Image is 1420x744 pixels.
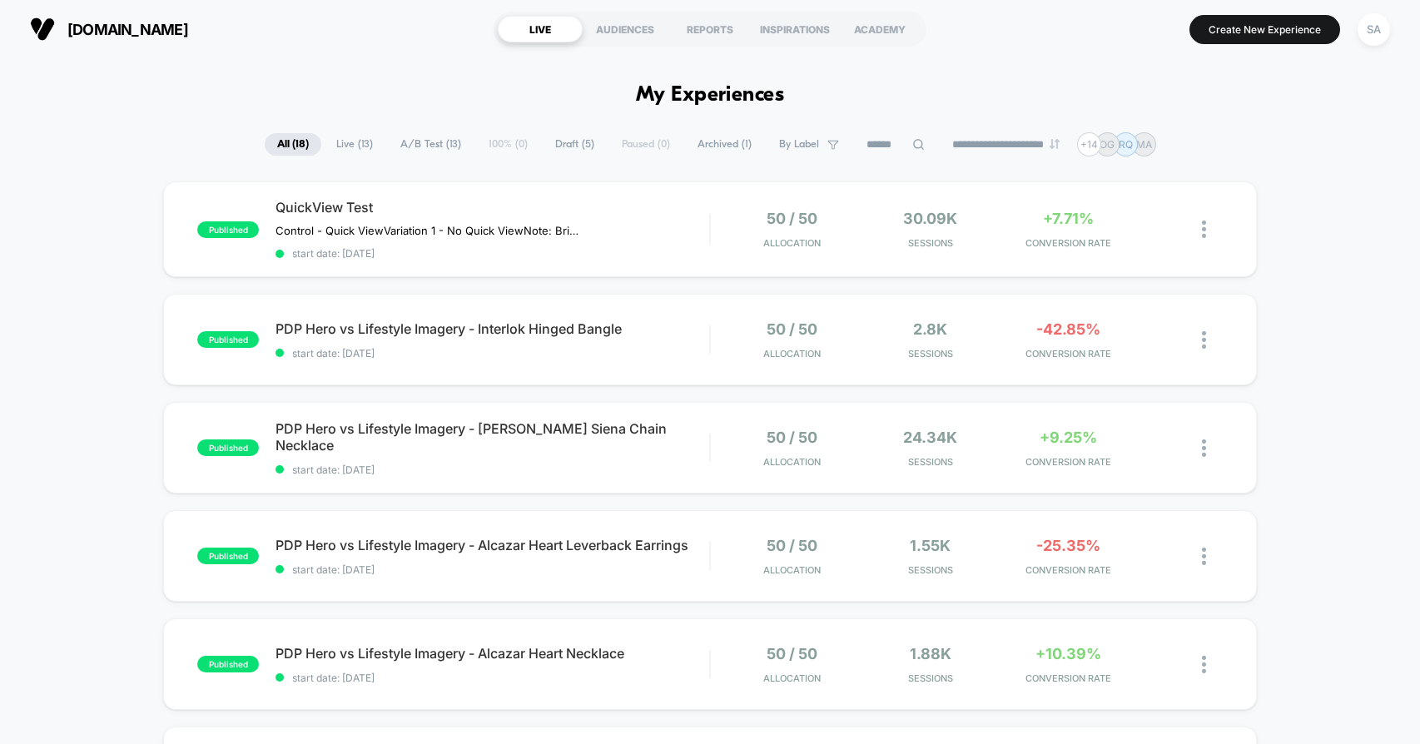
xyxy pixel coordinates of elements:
[1119,138,1133,151] p: RQ
[197,656,259,672] span: published
[866,672,995,684] span: Sessions
[636,83,785,107] h1: My Experiences
[265,133,321,156] span: All ( 18 )
[1036,320,1100,338] span: -42.85%
[197,331,259,348] span: published
[752,16,837,42] div: INSPIRATIONS
[763,672,821,684] span: Allocation
[1004,348,1134,360] span: CONVERSION RATE
[767,210,817,227] span: 50 / 50
[910,537,951,554] span: 1.55k
[197,548,259,564] span: published
[913,320,947,338] span: 2.8k
[1050,139,1060,149] img: end
[1043,210,1094,227] span: +7.71%
[1004,456,1134,468] span: CONVERSION RATE
[324,133,385,156] span: Live ( 13 )
[1202,439,1206,457] img: close
[276,563,709,576] span: start date: [DATE]
[498,16,583,42] div: LIVE
[1004,564,1134,576] span: CONVERSION RATE
[583,16,668,42] div: AUDIENCES
[276,420,709,454] span: PDP Hero vs Lifestyle Imagery - [PERSON_NAME] Siena Chain Necklace
[767,429,817,446] span: 50 / 50
[910,645,951,662] span: 1.88k
[276,320,709,337] span: PDP Hero vs Lifestyle Imagery - Interlok Hinged Bangle
[1189,15,1340,44] button: Create New Experience
[276,537,709,553] span: PDP Hero vs Lifestyle Imagery - Alcazar Heart Leverback Earrings
[767,645,817,662] span: 50 / 50
[767,320,817,338] span: 50 / 50
[1040,429,1097,446] span: +9.25%
[1353,12,1395,47] button: SA
[866,348,995,360] span: Sessions
[1202,331,1206,349] img: close
[763,456,821,468] span: Allocation
[767,537,817,554] span: 50 / 50
[276,199,709,216] span: QuickView Test
[779,138,819,151] span: By Label
[1035,645,1101,662] span: +10.39%
[1036,537,1100,554] span: -25.35%
[763,564,821,576] span: Allocation
[67,21,188,38] span: [DOMAIN_NAME]
[1358,13,1390,46] div: SA
[763,237,821,249] span: Allocation
[1004,237,1134,249] span: CONVERSION RATE
[1100,138,1115,151] p: OG
[197,221,259,238] span: published
[388,133,474,156] span: A/B Test ( 13 )
[276,224,584,237] span: Control - Quick ViewVariation 1 - No Quick ViewNote: Brighton released QV to production on [DATE]
[276,347,709,360] span: start date: [DATE]
[903,429,957,446] span: 24.34k
[25,16,193,42] button: [DOMAIN_NAME]
[1202,221,1206,238] img: close
[763,348,821,360] span: Allocation
[837,16,922,42] div: ACADEMY
[276,645,709,662] span: PDP Hero vs Lifestyle Imagery - Alcazar Heart Necklace
[866,237,995,249] span: Sessions
[685,133,764,156] span: Archived ( 1 )
[276,464,709,476] span: start date: [DATE]
[30,17,55,42] img: Visually logo
[197,439,259,456] span: published
[1202,656,1206,673] img: close
[668,16,752,42] div: REPORTS
[543,133,607,156] span: Draft ( 5 )
[276,672,709,684] span: start date: [DATE]
[276,247,709,260] span: start date: [DATE]
[903,210,957,227] span: 30.09k
[1136,138,1152,151] p: MA
[1077,132,1101,156] div: + 14
[866,456,995,468] span: Sessions
[1004,672,1134,684] span: CONVERSION RATE
[1202,548,1206,565] img: close
[866,564,995,576] span: Sessions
